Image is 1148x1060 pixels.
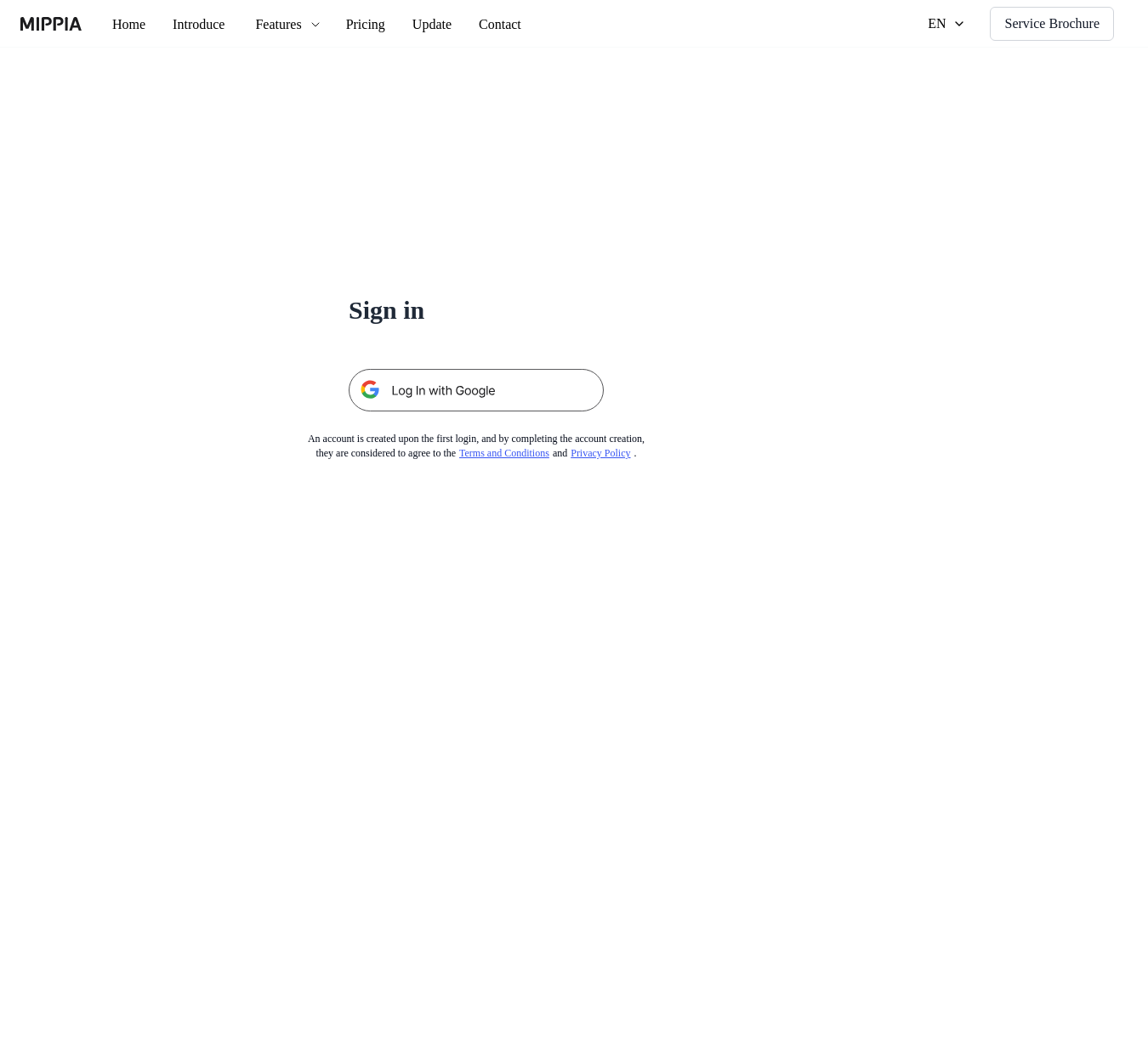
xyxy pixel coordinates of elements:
[900,7,964,41] button: EN
[461,447,566,459] a: Terms and Conditions
[162,8,251,42] button: Introduce
[20,17,82,31] img: logo
[251,8,353,42] button: Features
[99,8,162,42] button: Home
[978,7,1114,41] button: Service Brochure
[264,14,326,35] div: Features
[349,292,604,328] h1: Sign in
[349,369,604,411] img: 구글 로그인 버튼
[280,432,673,461] div: An account is created upon the first login, and by completing the account creation, they are cons...
[592,447,656,459] a: Privacy Policy
[353,8,423,42] button: Pricing
[423,1,496,48] a: Update
[496,8,574,42] button: Contact
[423,8,496,42] button: Update
[913,14,937,34] div: EN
